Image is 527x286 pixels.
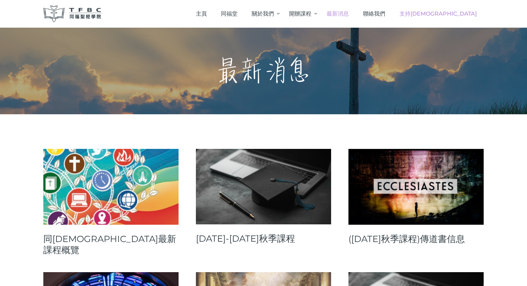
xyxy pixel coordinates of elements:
span: 最新消息 [327,10,349,17]
a: 最新消息 [320,3,356,24]
a: 同[DEMOGRAPHIC_DATA]最新課程概覽 [43,233,179,256]
span: 關於我們 [252,10,274,17]
span: 開辦課程 [289,10,311,17]
a: ([DATE]秋季課程)傳道書信息 [348,233,484,244]
span: 同福堂 [221,10,237,17]
a: [DATE]-[DATE]秋季課程 [196,233,331,244]
a: 同福堂 [214,3,245,24]
a: 開辦課程 [282,3,320,24]
a: 聯絡我們 [356,3,392,24]
span: 主頁 [196,10,207,17]
span: 支持[DEMOGRAPHIC_DATA] [399,10,477,17]
a: 關於我們 [244,3,282,24]
img: 同福聖經學院 TFBC [43,5,102,22]
a: 支持[DEMOGRAPHIC_DATA] [392,3,484,24]
a: 主頁 [189,3,214,24]
span: 聯絡我們 [363,10,385,17]
h1: 最新消息 [216,55,311,87]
